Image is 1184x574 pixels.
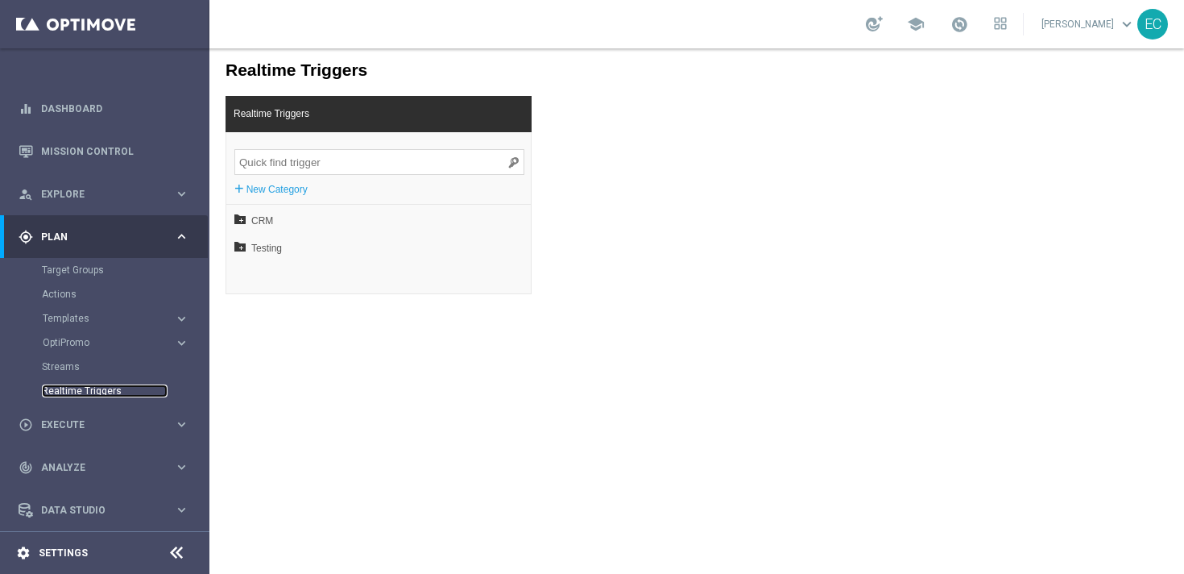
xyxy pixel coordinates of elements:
[1118,15,1136,33] span: keyboard_arrow_down
[43,338,174,347] div: OptiPromo
[41,130,189,173] a: Mission Control
[25,132,35,148] label: +
[42,282,208,306] div: Actions
[18,102,190,115] button: equalizer Dashboard
[19,460,33,475] i: track_changes
[19,230,174,244] div: Plan
[42,331,208,355] div: OptiPromo
[907,15,925,33] span: school
[43,314,174,323] div: Templates
[43,314,158,323] span: Templates
[42,379,208,403] div: Realtime Triggers
[42,385,168,397] a: Realtime Triggers
[19,187,174,202] div: Explore
[42,159,220,186] span: CRM
[19,187,33,202] i: person_search
[174,502,189,518] i: keyboard_arrow_right
[174,311,189,327] i: keyboard_arrow_right
[18,418,190,431] button: play_circle_outline Execute keyboard_arrow_right
[41,505,174,515] span: Data Studio
[174,229,189,244] i: keyboard_arrow_right
[19,230,33,244] i: gps_fixed
[18,461,190,474] button: track_changes Analyze keyboard_arrow_right
[37,133,98,149] label: New Category
[19,87,189,130] div: Dashboard
[42,186,220,214] span: Testing
[25,101,315,127] input: Quick find trigger
[1137,9,1168,40] div: EC
[174,460,189,475] i: keyboard_arrow_right
[16,52,108,79] span: Realtime Triggers
[19,503,174,518] div: Data Studio
[174,335,189,351] i: keyboard_arrow_right
[18,231,190,243] button: gps_fixed Plan keyboard_arrow_right
[41,232,174,242] span: Plan
[42,264,168,277] a: Target Groups
[19,418,174,432] div: Execute
[19,418,33,432] i: play_circle_outline
[174,417,189,432] i: keyboard_arrow_right
[19,460,174,475] div: Analyze
[41,189,174,199] span: Explore
[42,360,168,373] a: Streams
[41,420,174,430] span: Execute
[43,338,158,347] span: OptiPromo
[39,548,88,558] a: Settings
[18,504,190,517] button: Data Studio keyboard_arrow_right
[174,186,189,202] i: keyboard_arrow_right
[42,288,168,301] a: Actions
[42,306,208,331] div: Templates
[41,463,174,472] span: Analyze
[41,87,189,130] a: Dashboard
[42,336,190,349] button: OptiPromo keyboard_arrow_right
[18,145,190,158] button: Mission Control
[16,546,31,560] i: settings
[42,312,190,325] button: Templates keyboard_arrow_right
[42,258,208,282] div: Target Groups
[1040,12,1137,36] a: [PERSON_NAME]keyboard_arrow_down
[19,102,33,116] i: equalizer
[18,188,190,201] button: person_search Explore keyboard_arrow_right
[42,355,208,379] div: Streams
[19,130,189,173] div: Mission Control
